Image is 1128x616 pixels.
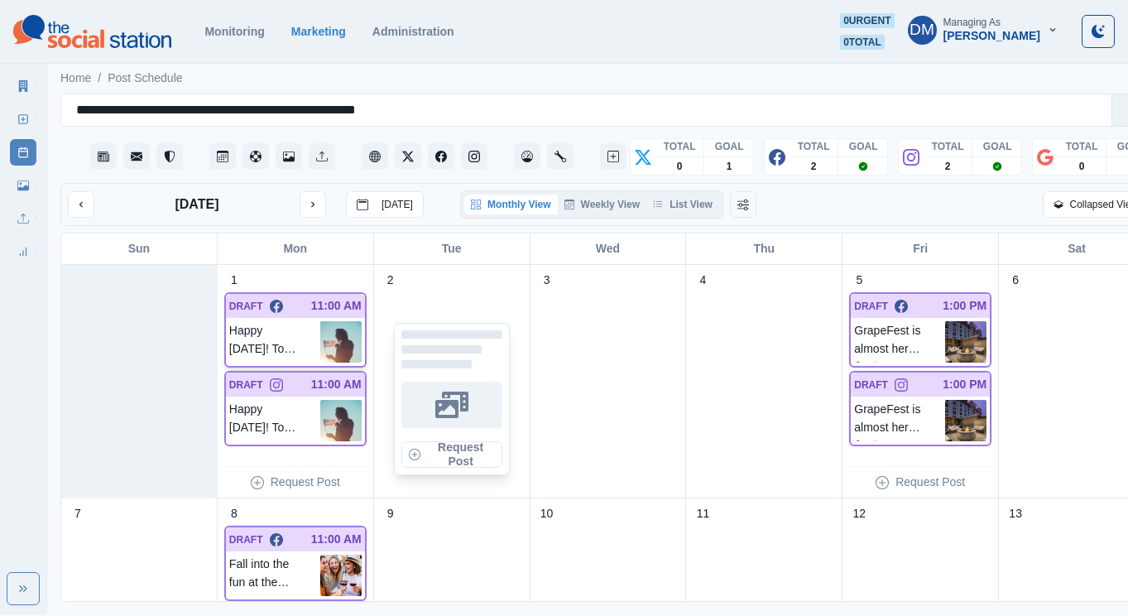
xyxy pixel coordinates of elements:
[229,532,263,547] p: DRAFT
[309,143,335,170] button: Uploads
[300,191,326,218] button: next month
[852,505,866,522] p: 12
[231,272,238,289] p: 1
[68,191,94,218] button: previous month
[558,195,647,214] button: Weekly View
[401,441,502,468] button: Request Post
[1079,159,1085,174] p: 0
[123,143,150,170] button: Messages
[346,191,424,218] button: go to today
[945,321,986,363] img: qofphrocjvfm6ovazl6a
[664,139,696,154] p: TOTAL
[229,555,320,596] p: Fall into the fun at the 39th Annual GrapeFest! 🍷🍂 On [DATE]–[DATE], [GEOGRAPHIC_DATA] in [GEOGRA...
[218,233,374,264] div: Mon
[943,297,986,315] p: 1:00 PM
[90,143,117,170] button: Stream
[271,474,340,491] p: Request Post
[943,17,1001,28] div: Managing As
[715,139,744,154] p: GOAL
[540,505,554,522] p: 10
[229,400,320,441] p: Happy [DATE]! To the dreamers who hustle and the hearts that rest—here’s to you. Wishing you a da...
[1066,139,1098,154] p: TOTAL
[387,272,394,289] p: 2
[727,159,732,174] p: 1
[697,505,710,522] p: 11
[10,139,36,166] a: Post Schedule
[849,139,878,154] p: GOAL
[229,378,263,392] p: DRAFT
[61,233,218,264] div: Sun
[242,143,269,170] button: Content Pool
[514,143,540,170] button: Dashboard
[461,143,487,170] button: Instagram
[1082,15,1115,48] button: Toggle Mode
[895,13,1072,46] button: Managing As[PERSON_NAME]
[311,531,362,548] p: 11:00 AM
[646,195,719,214] button: List View
[372,25,454,38] a: Administration
[10,73,36,99] a: Marketing Summary
[547,143,574,170] button: Administration
[60,70,91,87] a: Home
[291,25,346,38] a: Marketing
[231,505,238,522] p: 8
[276,143,302,170] button: Media Library
[428,143,454,170] button: Facebook
[1012,272,1019,289] p: 6
[854,400,945,441] p: GrapeFest is almost here! 🍇🍷 On [DATE]–[DATE], Grapevine pours on the charm with four days of win...
[856,272,862,289] p: 5
[544,272,550,289] p: 3
[311,297,362,315] p: 11:00 AM
[10,205,36,232] a: Uploads
[910,10,934,50] div: Darwin Manalo
[943,376,986,393] p: 1:00 PM
[811,159,817,174] p: 2
[13,15,171,48] img: logoTextSVG.62801f218bc96a9b266caa72a09eb111.svg
[464,195,557,214] button: Monthly View
[320,321,362,363] img: yqiq0pnwaps2qpwbt6vk
[175,195,218,214] p: [DATE]
[677,159,683,174] p: 0
[983,139,1012,154] p: GOAL
[932,139,964,154] p: TOTAL
[60,70,183,87] nav: breadcrumb
[382,199,413,210] p: [DATE]
[943,29,1040,43] div: [PERSON_NAME]
[854,378,888,392] p: DRAFT
[700,272,707,289] p: 4
[945,159,951,174] p: 2
[395,143,421,170] button: Twitter
[320,400,362,441] img: yqiq0pnwaps2qpwbt6vk
[530,233,687,264] div: Wed
[854,321,945,363] p: GrapeFest is almost here! 🍇🍷 On [DATE]–[DATE], Grapevine pours on the charm with four days of win...
[854,299,888,314] p: DRAFT
[362,143,388,170] button: Client Website
[842,233,999,264] div: Fri
[730,191,756,218] button: Change View Order
[10,106,36,132] a: New Post
[10,172,36,199] a: Media Library
[108,70,182,87] a: Post Schedule
[209,143,236,170] button: Post Schedule
[895,474,965,491] p: Request Post
[840,35,885,50] span: 0 total
[204,25,264,38] a: Monitoring
[10,238,36,265] a: Review Summary
[686,233,842,264] div: Thu
[156,143,183,170] button: Reviews
[98,70,101,87] span: /
[798,139,830,154] p: TOTAL
[945,400,986,441] img: qofphrocjvfm6ovazl6a
[7,572,40,605] button: Expand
